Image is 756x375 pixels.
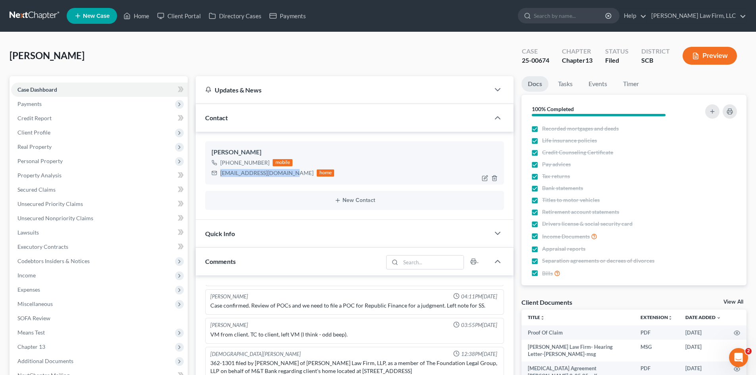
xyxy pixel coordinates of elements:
div: Case [522,47,549,56]
span: Bank statements [542,184,583,192]
a: Payments [265,9,310,23]
div: mobile [273,159,292,166]
span: Retirement account statements [542,208,619,216]
div: Status [605,47,629,56]
span: 03:55PM[DATE] [461,321,497,329]
a: Home [119,9,153,23]
span: Miscellaneous [17,300,53,307]
i: unfold_more [540,315,545,320]
td: Proof Of Claim [521,325,634,340]
span: Property Analysis [17,172,62,179]
span: 2 [745,348,752,354]
td: MSG [634,340,679,362]
div: [PHONE_NUMBER] [220,159,269,167]
a: Timer [617,76,645,92]
td: [PERSON_NAME] Law Firm- Hearing Letter-[PERSON_NAME]-msg [521,340,634,362]
div: VM from client. TC to client, left VM (I think - odd beep). [210,331,499,338]
i: expand_more [716,315,721,320]
a: SOFA Review [11,311,188,325]
td: [DATE] [679,325,727,340]
div: [DEMOGRAPHIC_DATA][PERSON_NAME] [210,350,301,358]
a: Unsecured Priority Claims [11,197,188,211]
span: Bills [542,269,553,277]
span: New Case [83,13,110,19]
strong: 100% Completed [532,106,574,112]
span: Unsecured Nonpriority Claims [17,215,93,221]
span: 12:38PM[DATE] [461,350,497,358]
span: Lawsuits [17,229,39,236]
span: Real Property [17,143,52,150]
span: Credit Report [17,115,52,121]
span: Executory Contracts [17,243,68,250]
span: Case Dashboard [17,86,57,93]
td: PDF [634,325,679,340]
a: Events [582,76,614,92]
a: Tasks [552,76,579,92]
a: Secured Claims [11,183,188,197]
span: Tax returns [542,172,570,180]
span: SOFA Review [17,315,50,321]
a: View All [723,299,743,305]
span: Expenses [17,286,40,293]
span: Life insurance policies [542,137,597,144]
span: Credit Counseling Certificate [542,148,613,156]
a: Property Analysis [11,168,188,183]
button: New Contact [212,197,498,204]
a: Titleunfold_more [528,314,545,320]
span: Quick Info [205,230,235,237]
div: [PERSON_NAME] [210,293,248,300]
div: District [641,47,670,56]
a: Lawsuits [11,225,188,240]
input: Search... [401,256,464,269]
i: unfold_more [668,315,673,320]
span: Unsecured Priority Claims [17,200,83,207]
div: Filed [605,56,629,65]
span: Titles to motor vehicles [542,196,600,204]
span: Income [17,272,36,279]
div: Chapter [562,56,592,65]
span: Payments [17,100,42,107]
input: Search by name... [534,8,606,23]
span: Recorded mortgages and deeds [542,125,619,133]
a: Date Added expand_more [685,314,721,320]
span: Chapter 13 [17,343,45,350]
span: Contact [205,114,228,121]
span: Pay advices [542,160,571,168]
a: Credit Report [11,111,188,125]
span: Means Test [17,329,45,336]
div: Chapter [562,47,592,56]
a: Unsecured Nonpriority Claims [11,211,188,225]
span: Codebtors Insiders & Notices [17,258,90,264]
div: 25-00674 [522,56,549,65]
div: SCB [641,56,670,65]
span: Additional Documents [17,358,73,364]
div: [PERSON_NAME] [212,148,498,157]
span: Income Documents [542,233,590,240]
a: Client Portal [153,9,205,23]
a: Executory Contracts [11,240,188,254]
div: home [317,169,334,177]
span: [PERSON_NAME] [10,50,85,61]
div: Client Documents [521,298,572,306]
span: 04:11PM[DATE] [461,293,497,300]
div: [PERSON_NAME] [210,321,248,329]
div: [EMAIL_ADDRESS][DOMAIN_NAME] [220,169,314,177]
span: Drivers license & social security card [542,220,633,228]
td: [DATE] [679,340,727,362]
div: Case confirmed. Review of POCs and we need to file a POC for Republic Finance for a judgment. Lef... [210,302,499,310]
a: Extensionunfold_more [641,314,673,320]
span: Client Profile [17,129,50,136]
a: [PERSON_NAME] Law Firm, LLC [647,9,746,23]
a: Help [620,9,646,23]
button: Preview [683,47,737,65]
span: Appraisal reports [542,245,585,253]
iframe: Intercom live chat [729,348,748,367]
span: Personal Property [17,158,63,164]
span: Comments [205,258,236,265]
a: Docs [521,76,548,92]
span: Separation agreements or decrees of divorces [542,257,654,265]
div: Updates & News [205,86,480,94]
span: Secured Claims [17,186,56,193]
span: 13 [585,56,592,64]
a: Case Dashboard [11,83,188,97]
